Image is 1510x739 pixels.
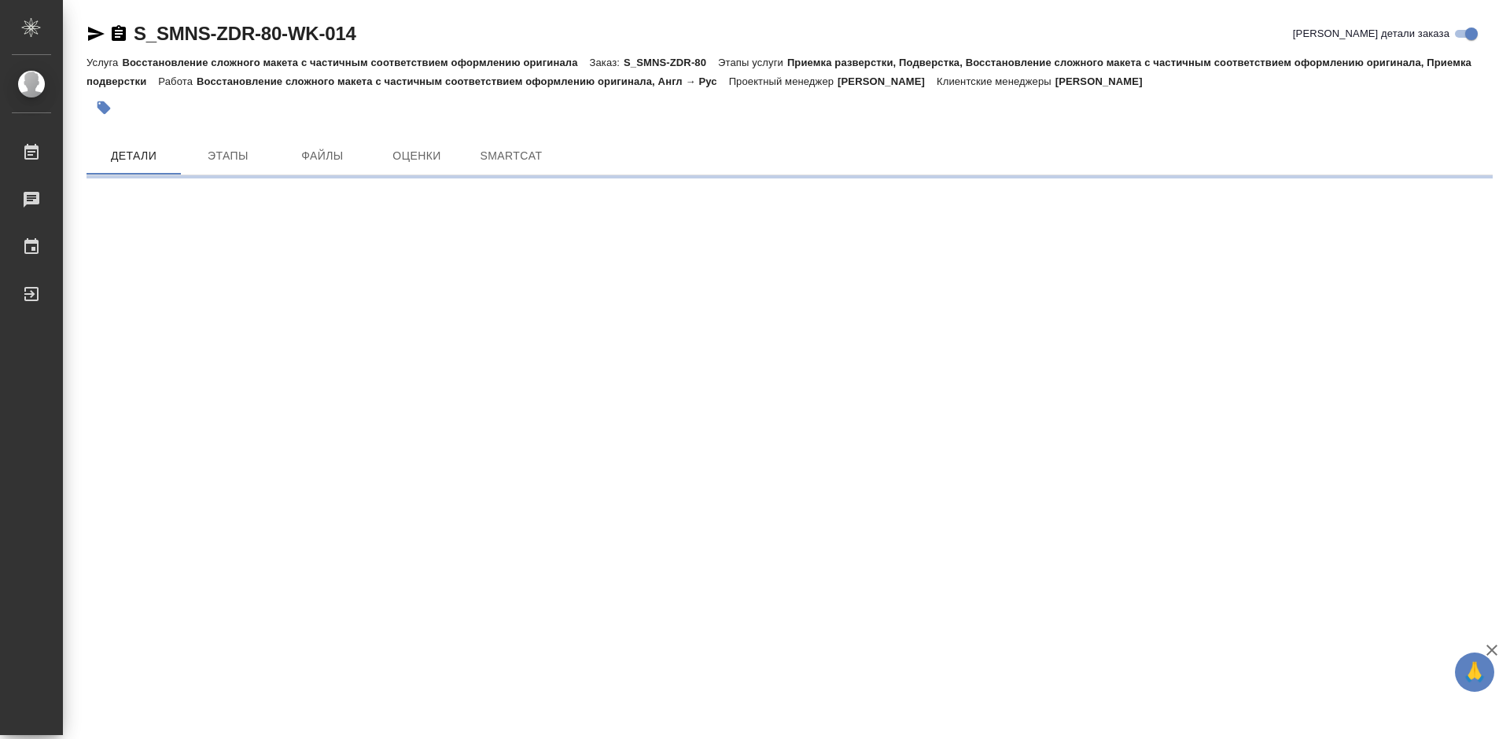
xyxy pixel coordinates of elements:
[1055,75,1155,87] p: [PERSON_NAME]
[87,90,121,125] button: Добавить тэг
[134,23,356,44] a: S_SMNS-ZDR-80-WK-014
[87,24,105,43] button: Скопировать ссылку для ЯМессенджера
[729,75,838,87] p: Проектный менеджер
[624,57,718,68] p: S_SMNS-ZDR-80
[379,146,455,166] span: Оценки
[197,75,729,87] p: Восстановление сложного макета с частичным соответствием оформлению оригинала, Англ → Рус
[1293,26,1449,42] span: [PERSON_NAME] детали заказа
[87,57,1471,87] p: Приемка разверстки, Подверстка, Восстановление сложного макета с частичным соответствием оформлен...
[590,57,624,68] p: Заказ:
[1461,656,1488,689] span: 🙏
[473,146,549,166] span: SmartCat
[122,57,589,68] p: Восстановление сложного макета с частичным соответствием оформлению оригинала
[285,146,360,166] span: Файлы
[937,75,1055,87] p: Клиентские менеджеры
[190,146,266,166] span: Этапы
[838,75,937,87] p: [PERSON_NAME]
[87,57,122,68] p: Услуга
[158,75,197,87] p: Работа
[96,146,171,166] span: Детали
[1455,653,1494,692] button: 🙏
[109,24,128,43] button: Скопировать ссылку
[718,57,787,68] p: Этапы услуги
